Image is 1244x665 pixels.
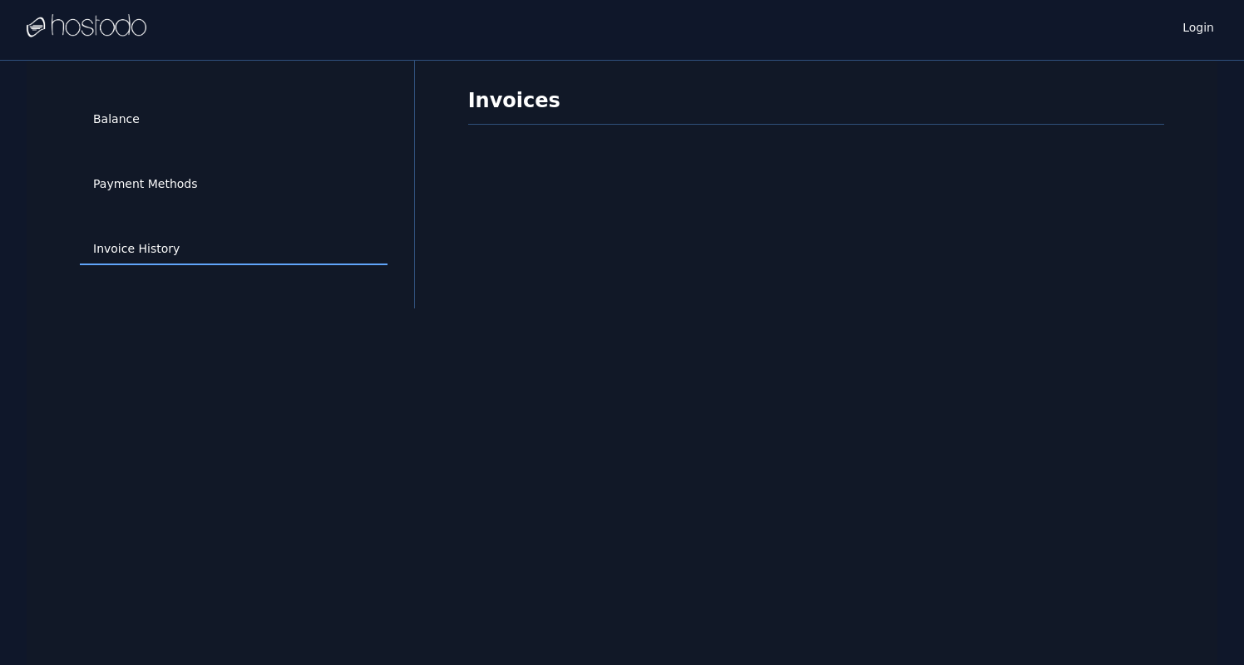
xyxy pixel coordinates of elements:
[27,14,146,39] img: Logo
[1179,16,1217,36] a: Login
[80,234,388,265] a: Invoice History
[468,87,1164,125] h1: Invoices
[80,104,388,135] a: Balance
[80,169,388,200] a: Payment Methods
